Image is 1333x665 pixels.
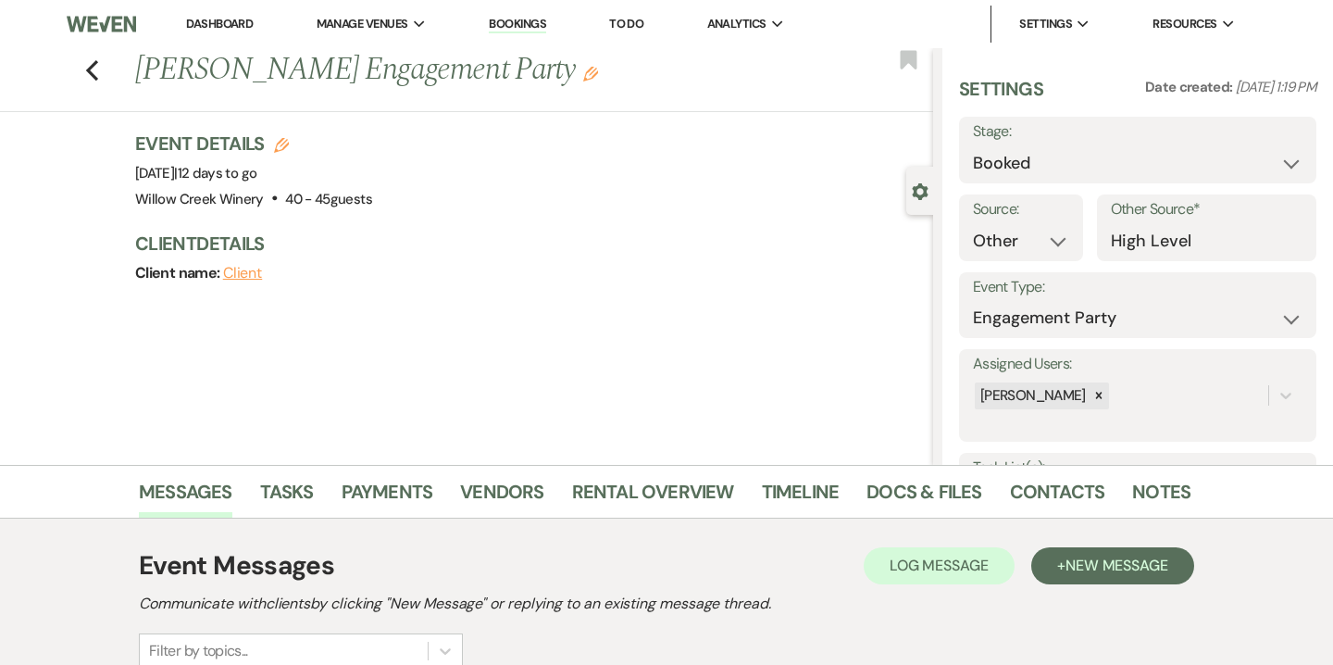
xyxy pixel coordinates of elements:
a: Tasks [260,477,314,518]
h1: Event Messages [139,546,334,585]
a: Messages [139,477,232,518]
div: Filter by topics... [149,640,248,662]
span: [DATE] [135,164,256,182]
a: Timeline [762,477,840,518]
a: Notes [1132,477,1190,518]
button: Client [223,266,263,281]
label: Other Source* [1111,196,1302,223]
span: 12 days to go [178,164,257,182]
span: 40 - 45 guests [285,190,372,208]
span: Date created: [1145,78,1236,96]
h2: Communicate with clients by clicking "New Message" or replying to an existing message thread. [139,593,1194,615]
span: | [174,164,256,182]
label: Assigned Users: [973,351,1302,378]
span: Manage Venues [317,15,408,33]
a: Rental Overview [572,477,734,518]
button: +New Message [1031,547,1194,584]
label: Source: [973,196,1069,223]
a: Contacts [1010,477,1105,518]
a: Dashboard [186,16,253,31]
h3: Event Details [135,131,372,157]
label: Task List(s): [973,455,1302,482]
span: Analytics [707,15,766,33]
button: Close lead details [912,182,928,199]
a: Vendors [460,477,543,518]
a: Bookings [489,16,546,33]
h1: [PERSON_NAME] Engagement Party [135,48,766,93]
img: Weven Logo [67,5,136,44]
a: Docs & Files [866,477,981,518]
h3: Settings [959,76,1043,117]
button: Edit [583,65,598,82]
button: Log Message [864,547,1015,584]
span: Client name: [135,263,223,282]
a: Payments [342,477,433,518]
label: Stage: [973,119,1302,145]
span: Settings [1019,15,1072,33]
span: Willow Creek Winery [135,190,264,208]
span: New Message [1065,556,1168,575]
span: Log Message [890,556,989,575]
label: Event Type: [973,274,1302,301]
span: [DATE] 1:19 PM [1236,78,1316,96]
span: Resources [1152,15,1216,33]
a: To Do [609,16,643,31]
h3: Client Details [135,231,915,257]
div: [PERSON_NAME] [975,383,1089,409]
